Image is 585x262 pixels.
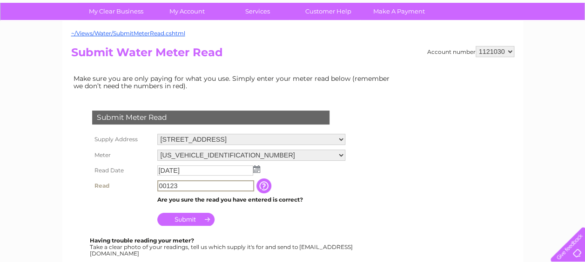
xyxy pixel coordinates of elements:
a: Services [219,3,296,20]
a: Contact [523,39,546,46]
a: My Account [148,3,225,20]
div: Account number [427,46,514,57]
input: Information [256,178,273,193]
a: Log out [554,39,576,46]
a: Customer Help [290,3,367,20]
a: Energy [444,39,465,46]
div: Clear Business is a trading name of Verastar Limited (registered in [GEOGRAPHIC_DATA] No. 3667643... [73,5,513,45]
th: Meter [90,147,155,163]
a: My Clear Business [78,3,155,20]
th: Supply Address [90,131,155,147]
img: ... [253,165,260,173]
a: Telecoms [471,39,498,46]
th: Read Date [90,163,155,178]
a: ~/Views/Water/SubmitMeterRead.cshtml [71,30,185,37]
div: Take a clear photo of your readings, tell us which supply it's for and send to [EMAIL_ADDRESS][DO... [90,237,354,256]
td: Are you sure the read you have entered is correct? [155,194,348,206]
a: Make A Payment [361,3,437,20]
td: Make sure you are only paying for what you use. Simply enter your meter read below (remember we d... [71,72,397,92]
b: Having trouble reading your meter? [90,237,194,244]
th: Read [90,178,155,194]
img: logo.png [20,24,68,52]
input: Submit [157,213,215,226]
a: Blog [504,39,518,46]
div: Submit Meter Read [92,111,329,124]
h2: Submit Water Meter Read [71,46,514,64]
a: Water [421,39,439,46]
a: 0333 014 3131 [410,5,474,16]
